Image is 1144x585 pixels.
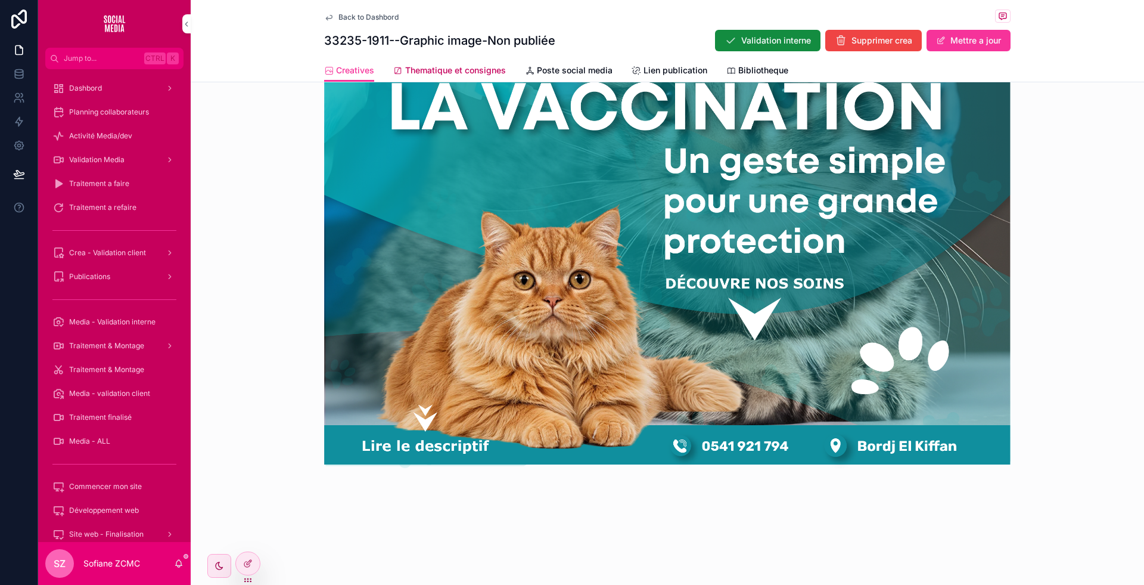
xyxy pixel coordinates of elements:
button: Supprimer crea [825,30,922,51]
a: Site web - Finalisation [45,524,184,545]
span: Commencer mon site [69,482,142,491]
span: Jump to... [64,54,139,63]
a: Planning collaborateurs [45,101,184,123]
a: Commencer mon site [45,476,184,497]
a: Traitement finalisé [45,407,184,428]
span: Supprimer crea [851,35,912,47]
a: Crea - Validation client [45,242,184,264]
a: Thematique et consignes [393,60,506,83]
span: Media - validation client [69,389,150,398]
a: Media - ALL [45,431,184,452]
span: Traitement & Montage [69,341,144,351]
a: Media - validation client [45,383,184,404]
span: Traitement a refaire [69,203,136,212]
a: Développement web [45,500,184,521]
span: Creatives [336,64,374,76]
a: Traitement a faire [45,173,184,194]
span: Validation Media [69,155,125,165]
span: Site web - Finalisation [69,530,144,539]
button: Validation interne [715,30,820,51]
p: Sofiane ZCMC [83,558,140,569]
span: Media - ALL [69,437,110,446]
span: Bibliotheque [738,64,788,76]
span: Publications [69,272,110,281]
img: App logo [95,14,133,33]
a: Bibliotheque [726,60,788,83]
span: Traitement a faire [69,179,129,188]
a: Validation Media [45,149,184,171]
span: Crea - Validation client [69,248,146,258]
a: Traitement & Montage [45,335,184,357]
span: Ctrl [144,52,166,64]
a: Activité Media/dev [45,125,184,147]
span: Back to Dashbord [338,13,399,22]
span: Dashbord [69,83,102,93]
a: Dashbord [45,78,184,99]
span: Traitement & Montage [69,365,144,374]
div: scrollable content [38,69,191,542]
span: Planning collaborateurs [69,107,149,117]
a: Poste social media [525,60,613,83]
button: Mettre a jour [927,30,1011,51]
a: Creatives [324,60,374,82]
span: Lien publication [643,64,707,76]
a: Publications [45,266,184,287]
span: Poste social media [537,64,613,76]
a: Traitement a refaire [45,197,184,218]
span: Thematique et consignes [405,64,506,76]
a: Lien publication [632,60,707,83]
span: SZ [54,556,66,571]
span: K [168,54,178,63]
span: Validation interne [741,35,811,47]
h1: 33235-1911--Graphic image-Non publiée [324,32,555,49]
a: Media - Validation interne [45,311,184,333]
button: Jump to...CtrlK [45,48,184,69]
span: Traitement finalisé [69,413,132,422]
a: Traitement & Montage [45,359,184,380]
a: Back to Dashbord [324,13,399,22]
span: Media - Validation interne [69,317,156,327]
span: Activité Media/dev [69,131,132,141]
span: Développement web [69,506,139,515]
